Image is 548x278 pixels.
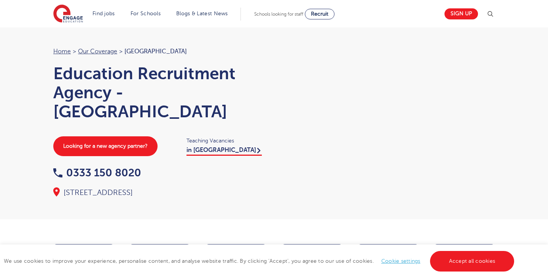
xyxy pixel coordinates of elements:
span: We use cookies to improve your experience, personalise content, and analyse website traffic. By c... [4,258,516,264]
a: Accept all cookies [430,251,515,272]
span: Teaching Vacancies [186,136,266,145]
a: Sign up [444,8,478,19]
a: Home [53,48,71,55]
a: Blogs & Latest News [176,11,228,16]
span: > [119,48,123,55]
a: Cookie settings [381,258,421,264]
a: Our coverage [78,48,117,55]
a: in [GEOGRAPHIC_DATA] [186,147,262,156]
a: Looking for a new agency partner? [53,136,158,156]
a: 0333 150 8020 [53,167,141,179]
img: Engage Education [53,5,83,24]
a: Recruit [305,9,335,19]
nav: breadcrumb [53,46,266,56]
a: Find jobs [92,11,115,16]
span: Schools looking for staff [254,11,303,17]
a: For Schools [131,11,161,16]
span: > [73,48,76,55]
span: [GEOGRAPHIC_DATA] [124,48,187,55]
h1: Education Recruitment Agency - [GEOGRAPHIC_DATA] [53,64,266,121]
span: Recruit [311,11,328,17]
div: [STREET_ADDRESS] [53,187,266,198]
